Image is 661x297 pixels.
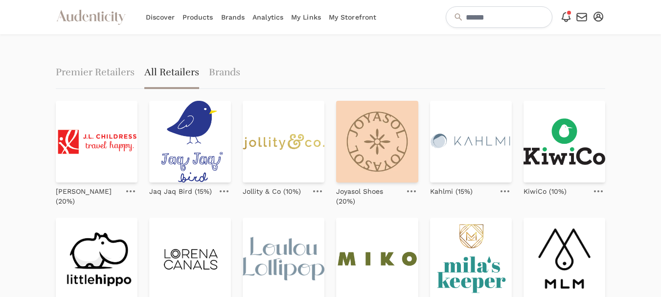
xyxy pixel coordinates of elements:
[336,101,418,183] img: da055878049b6d7dee11e1452f94f521.jpg
[524,183,567,196] a: KiwiCo (10%)
[524,101,605,183] img: 6371ccaf3e974165ef0bdcdc_kiwico.png
[149,183,212,196] a: Jaq Jaq Bird (15%)
[243,186,301,196] p: Jollity & Co (10%)
[430,101,512,183] img: logo_website-2-04_510x.png
[209,58,240,89] a: Brands
[524,186,567,196] p: KiwiCo (10%)
[243,183,301,196] a: Jollity & Co (10%)
[430,186,473,196] p: Kahlmi (15%)
[56,183,120,206] a: [PERSON_NAME] (20%)
[336,183,400,206] a: Joyasol Shoes (20%)
[144,58,199,89] span: All Retailers
[56,58,135,89] a: Premier Retailers
[56,101,137,183] img: jlchildress-logo-stacked_260x.png
[336,186,400,206] p: Joyasol Shoes (20%)
[149,101,231,183] img: jaqjaq-logo.png
[149,186,212,196] p: Jaq Jaq Bird (15%)
[430,183,473,196] a: Kahlmi (15%)
[243,101,324,183] img: logo_2x.png
[56,186,120,206] p: [PERSON_NAME] (20%)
